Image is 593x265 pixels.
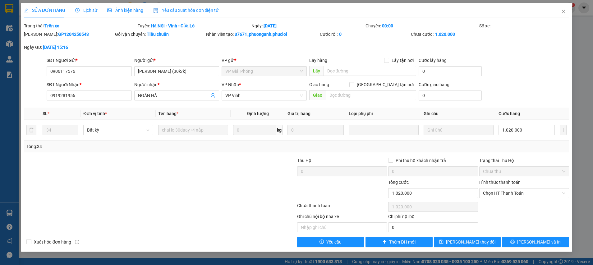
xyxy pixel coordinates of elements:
th: Ghi chú [421,108,496,120]
span: Lấy hàng [309,58,327,63]
b: Trên xe [44,23,59,28]
label: Cước lấy hàng [419,58,447,63]
div: Chuyến: [365,22,479,29]
button: Close [555,3,572,21]
div: SĐT Người Gửi [47,57,132,64]
input: Cước lấy hàng [419,66,482,76]
b: 37671_phuonganh.phucloi [235,32,287,37]
input: Ghi Chú [424,125,494,135]
th: Loại phụ phí [346,108,421,120]
span: VP Nhận [222,82,239,87]
div: VP gửi [222,57,307,64]
span: Cước hàng [499,111,520,116]
b: 00:00 [382,23,393,28]
span: Giao [309,90,326,100]
div: Chưa thanh toán [296,202,388,213]
span: save [439,239,444,244]
div: Ghi chú nội bộ nhà xe [297,213,387,222]
div: Chi phí nội bộ [388,213,478,222]
span: user-add [210,93,215,98]
div: Trạng thái Thu Hộ [479,157,569,164]
span: [GEOGRAPHIC_DATA] tận nơi [354,81,416,88]
span: info-circle [75,240,79,244]
input: Dọc đường [326,90,416,100]
div: Nhân viên tạo: [206,31,319,38]
span: [PERSON_NAME] và In [517,239,561,245]
b: 1.020.000 [435,32,455,37]
span: exclamation-circle [319,239,324,244]
span: SL [43,111,48,116]
div: Tuyến: [137,22,251,29]
span: clock-circle [75,8,80,12]
span: Lấy [309,66,324,76]
button: plusThêm ĐH mới [365,237,433,247]
span: Chọn HT Thanh Toán [483,188,565,198]
span: Giá trị hàng [287,111,310,116]
span: [PERSON_NAME] thay đổi [446,239,496,245]
span: Thu Hộ [297,158,311,163]
div: Trạng thái: [23,22,137,29]
b: Hà Nội - Vinh - Cửa Lò [151,23,195,28]
input: Dọc đường [324,66,416,76]
span: VP Vinh [225,91,303,100]
span: close [561,9,566,14]
span: edit [24,8,28,12]
span: Định lượng [247,111,269,116]
b: [DATE] 15:16 [43,45,68,50]
div: Số xe: [479,22,570,29]
span: Yêu cầu xuất hóa đơn điện tử [153,8,219,13]
b: GP1204250543 [58,32,89,37]
button: save[PERSON_NAME] thay đổi [434,237,501,247]
label: Cước giao hàng [419,82,449,87]
span: plus [382,239,387,244]
div: Chưa cước : [411,31,501,38]
button: exclamation-circleYêu cầu [297,237,364,247]
div: Người nhận [134,81,219,88]
input: 0 [287,125,344,135]
div: Ngày: [251,22,365,29]
input: Nhập ghi chú [297,222,387,232]
span: Lịch sử [75,8,97,13]
label: Hình thức thanh toán [479,180,521,185]
span: Lấy tận nơi [389,57,416,64]
span: Tên hàng [158,111,178,116]
span: kg [276,125,283,135]
span: VP Giải Phóng [225,67,303,76]
div: Ngày GD: [24,44,114,51]
span: Yêu cầu [326,239,342,245]
b: 0 [339,32,342,37]
div: Tổng: 34 [26,143,229,150]
input: VD: Bàn, Ghế [158,125,228,135]
div: SĐT Người Nhận [47,81,132,88]
span: SỬA ĐƠN HÀNG [24,8,65,13]
b: Tiêu chuẩn [147,32,169,37]
span: Bất kỳ [87,125,149,135]
span: Tổng cước [388,180,409,185]
span: Đơn vị tính [83,111,107,116]
button: plus [560,125,567,135]
span: Ảnh kiện hàng [107,8,143,13]
span: picture [107,8,112,12]
span: Chưa thu [483,167,565,176]
img: icon [153,8,158,13]
span: Giao hàng [309,82,329,87]
input: Cước giao hàng [419,91,482,100]
div: Gói vận chuyển: [115,31,205,38]
span: Phí thu hộ khách nhận trả [393,157,448,164]
b: [DATE] [264,23,277,28]
div: [PERSON_NAME]: [24,31,114,38]
button: delete [26,125,36,135]
span: printer [510,239,515,244]
button: printer[PERSON_NAME] và In [502,237,569,247]
div: Cước rồi : [320,31,410,38]
span: Xuất hóa đơn hàng [31,239,74,245]
div: Người gửi [134,57,219,64]
span: Thêm ĐH mới [389,239,416,245]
